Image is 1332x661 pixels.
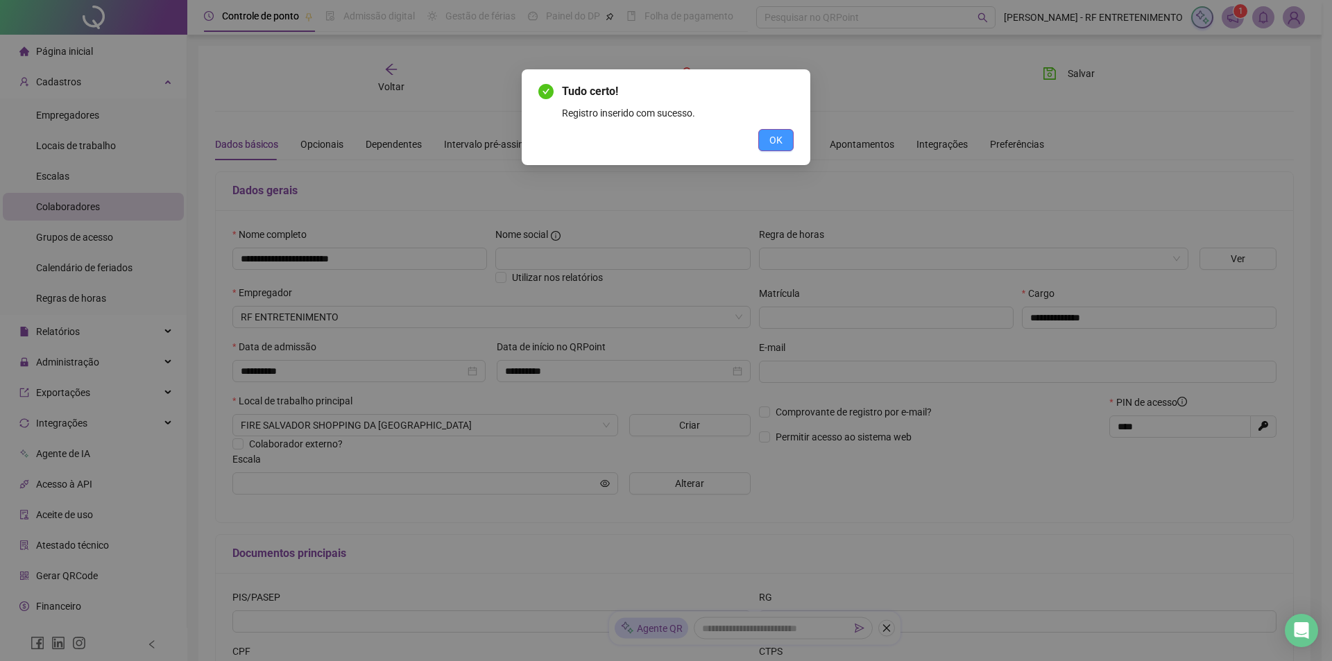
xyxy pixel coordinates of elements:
[1285,614,1318,647] div: Open Intercom Messenger
[538,84,554,99] span: check-circle
[769,132,783,148] span: OK
[562,108,695,119] span: Registro inserido com sucesso.
[758,129,794,151] button: OK
[562,85,618,98] span: Tudo certo!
